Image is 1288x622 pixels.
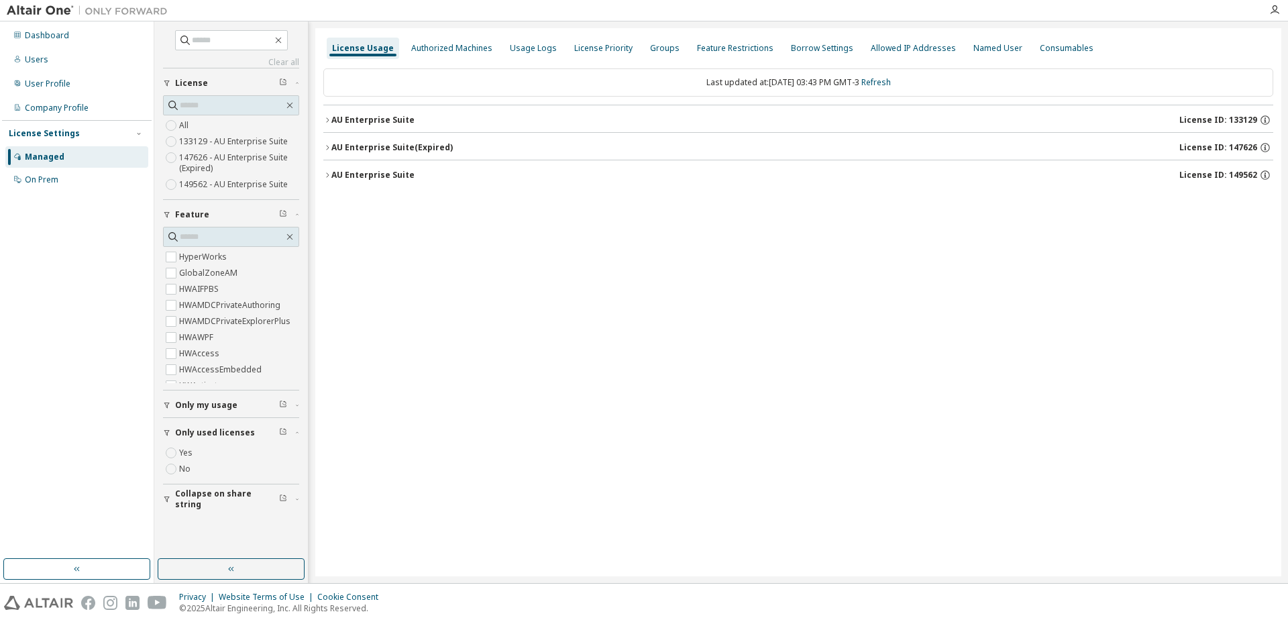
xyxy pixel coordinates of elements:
[219,592,317,603] div: Website Terms of Use
[175,209,209,220] span: Feature
[125,596,140,610] img: linkedin.svg
[179,378,225,394] label: HWActivate
[791,43,853,54] div: Borrow Settings
[574,43,633,54] div: License Priority
[163,68,299,98] button: License
[163,200,299,229] button: Feature
[81,596,95,610] img: facebook.svg
[871,43,956,54] div: Allowed IP Addresses
[179,150,299,176] label: 147626 - AU Enterprise Suite (Expired)
[25,30,69,41] div: Dashboard
[317,592,386,603] div: Cookie Consent
[179,117,191,134] label: All
[279,209,287,220] span: Clear filter
[103,596,117,610] img: instagram.svg
[1179,142,1257,153] span: License ID: 147626
[179,329,216,346] label: HWAWPF
[163,391,299,420] button: Only my usage
[179,592,219,603] div: Privacy
[25,79,70,89] div: User Profile
[323,105,1273,135] button: AU Enterprise SuiteLicense ID: 133129
[25,54,48,65] div: Users
[323,133,1273,162] button: AU Enterprise Suite(Expired)License ID: 147626
[1040,43,1093,54] div: Consumables
[411,43,492,54] div: Authorized Machines
[148,596,167,610] img: youtube.svg
[179,249,229,265] label: HyperWorks
[323,160,1273,190] button: AU Enterprise SuiteLicense ID: 149562
[163,57,299,68] a: Clear all
[179,313,293,329] label: HWAMDCPrivateExplorerPlus
[331,115,415,125] div: AU Enterprise Suite
[323,68,1273,97] div: Last updated at: [DATE] 03:43 PM GMT-3
[175,78,208,89] span: License
[4,596,73,610] img: altair_logo.svg
[179,362,264,378] label: HWAccessEmbedded
[163,418,299,448] button: Only used licenses
[179,445,195,461] label: Yes
[1179,115,1257,125] span: License ID: 133129
[973,43,1022,54] div: Named User
[175,400,237,411] span: Only my usage
[279,400,287,411] span: Clear filter
[25,174,58,185] div: On Prem
[179,461,193,477] label: No
[175,427,255,438] span: Only used licenses
[25,152,64,162] div: Managed
[163,484,299,514] button: Collapse on share string
[179,265,240,281] label: GlobalZoneAM
[279,78,287,89] span: Clear filter
[25,103,89,113] div: Company Profile
[179,346,222,362] label: HWAccess
[9,128,80,139] div: License Settings
[179,134,290,150] label: 133129 - AU Enterprise Suite
[179,176,290,193] label: 149562 - AU Enterprise Suite
[861,76,891,88] a: Refresh
[179,281,221,297] label: HWAIFPBS
[179,603,386,614] p: © 2025 Altair Engineering, Inc. All Rights Reserved.
[279,427,287,438] span: Clear filter
[510,43,557,54] div: Usage Logs
[279,494,287,505] span: Clear filter
[7,4,174,17] img: Altair One
[332,43,394,54] div: License Usage
[697,43,773,54] div: Feature Restrictions
[650,43,680,54] div: Groups
[331,142,453,153] div: AU Enterprise Suite (Expired)
[331,170,415,180] div: AU Enterprise Suite
[1179,170,1257,180] span: License ID: 149562
[175,488,279,510] span: Collapse on share string
[179,297,283,313] label: HWAMDCPrivateAuthoring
